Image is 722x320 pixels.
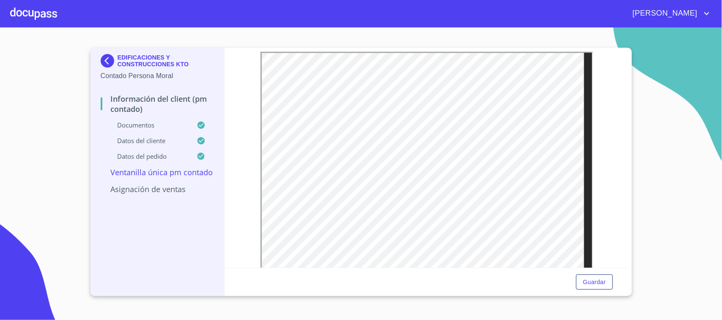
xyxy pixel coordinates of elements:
[101,54,214,71] div: EDIFICACIONES Y CONSTRUCCIONES KTO
[101,71,214,81] p: Contado Persona Moral
[101,167,214,177] p: Ventanilla única PM contado
[583,277,606,287] span: Guardar
[101,136,197,145] p: Datos del cliente
[626,7,702,20] span: [PERSON_NAME]
[101,121,197,129] p: Documentos
[626,7,712,20] button: account of current user
[101,152,197,160] p: Datos del pedido
[576,274,612,290] button: Guardar
[101,54,118,68] img: Docupass spot blue
[261,52,593,279] iframe: Comprobante de Domicilio Empresa
[101,184,214,194] p: Asignación de Ventas
[101,94,214,114] p: Información del Client (PM contado)
[118,54,214,68] p: EDIFICACIONES Y CONSTRUCCIONES KTO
